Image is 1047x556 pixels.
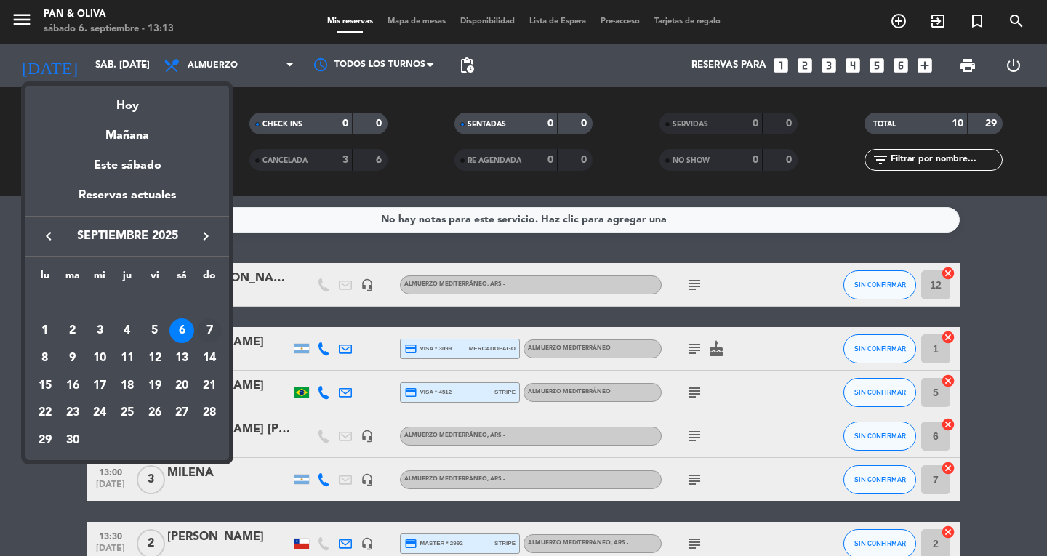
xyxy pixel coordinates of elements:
th: lunes [31,267,59,290]
td: 20 de septiembre de 2025 [169,372,196,400]
th: jueves [113,267,141,290]
div: Reservas actuales [25,186,229,216]
div: 25 [115,401,140,426]
div: 24 [87,401,112,426]
i: keyboard_arrow_right [197,227,214,245]
td: 16 de septiembre de 2025 [59,372,87,400]
div: 2 [60,318,85,343]
td: 19 de septiembre de 2025 [141,372,169,400]
td: 24 de septiembre de 2025 [86,400,113,427]
div: 4 [115,318,140,343]
div: 29 [33,428,57,453]
button: keyboard_arrow_right [193,227,219,246]
th: domingo [196,267,223,290]
div: 15 [33,374,57,398]
div: 20 [169,374,194,398]
td: 25 de septiembre de 2025 [113,400,141,427]
div: Este sábado [25,145,229,186]
td: 3 de septiembre de 2025 [86,318,113,345]
td: 9 de septiembre de 2025 [59,345,87,372]
span: septiembre 2025 [62,227,193,246]
div: 21 [197,374,222,398]
div: 14 [197,346,222,371]
td: 21 de septiembre de 2025 [196,372,223,400]
td: 10 de septiembre de 2025 [86,345,113,372]
td: 15 de septiembre de 2025 [31,372,59,400]
th: martes [59,267,87,290]
th: sábado [169,267,196,290]
td: 7 de septiembre de 2025 [196,318,223,345]
div: 10 [87,346,112,371]
div: 9 [60,346,85,371]
td: 26 de septiembre de 2025 [141,400,169,427]
td: 18 de septiembre de 2025 [113,372,141,400]
td: 14 de septiembre de 2025 [196,345,223,372]
div: 1 [33,318,57,343]
button: keyboard_arrow_left [36,227,62,246]
div: 11 [115,346,140,371]
div: 7 [197,318,222,343]
th: viernes [141,267,169,290]
td: 6 de septiembre de 2025 [169,318,196,345]
td: 5 de septiembre de 2025 [141,318,169,345]
div: 12 [143,346,167,371]
td: 30 de septiembre de 2025 [59,427,87,454]
td: 28 de septiembre de 2025 [196,400,223,427]
td: 2 de septiembre de 2025 [59,318,87,345]
td: 29 de septiembre de 2025 [31,427,59,454]
div: 19 [143,374,167,398]
td: 13 de septiembre de 2025 [169,345,196,372]
div: Mañana [25,116,229,145]
div: 3 [87,318,112,343]
div: 22 [33,401,57,426]
div: 28 [197,401,222,426]
div: 13 [169,346,194,371]
td: 27 de septiembre de 2025 [169,400,196,427]
td: SEP. [31,290,223,318]
td: 22 de septiembre de 2025 [31,400,59,427]
td: 17 de septiembre de 2025 [86,372,113,400]
div: 5 [143,318,167,343]
div: 17 [87,374,112,398]
i: keyboard_arrow_left [40,227,57,245]
div: 16 [60,374,85,398]
div: Hoy [25,86,229,116]
div: 27 [169,401,194,426]
td: 12 de septiembre de 2025 [141,345,169,372]
div: 26 [143,401,167,426]
div: 23 [60,401,85,426]
td: 11 de septiembre de 2025 [113,345,141,372]
div: 6 [169,318,194,343]
td: 23 de septiembre de 2025 [59,400,87,427]
div: 18 [115,374,140,398]
th: miércoles [86,267,113,290]
td: 1 de septiembre de 2025 [31,318,59,345]
div: 30 [60,428,85,453]
div: 8 [33,346,57,371]
td: 8 de septiembre de 2025 [31,345,59,372]
td: 4 de septiembre de 2025 [113,318,141,345]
